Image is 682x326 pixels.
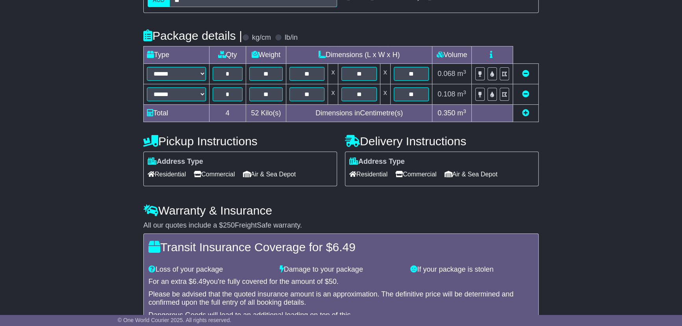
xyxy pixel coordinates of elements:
[148,168,186,180] span: Residential
[194,168,235,180] span: Commercial
[380,84,390,105] td: x
[144,105,209,122] td: Total
[406,265,537,274] div: If your package is stolen
[148,278,534,286] div: For an extra $ you're fully covered for the amount of $ .
[209,46,246,64] td: Qty
[329,278,337,285] span: 50
[148,241,534,254] h4: Transit Insurance Coverage for $
[349,168,387,180] span: Residential
[148,157,203,166] label: Address Type
[148,290,534,307] div: Please be advised that the quoted insurance amount is an approximation. The definitive price will...
[445,168,498,180] span: Air & Sea Depot
[463,89,466,95] sup: 3
[209,105,246,122] td: 4
[345,135,539,148] h4: Delivery Instructions
[395,168,436,180] span: Commercial
[286,105,432,122] td: Dimensions in Centimetre(s)
[143,221,539,230] div: All our quotes include a $ FreightSafe warranty.
[328,84,338,105] td: x
[286,46,432,64] td: Dimensions (L x W x H)
[246,105,286,122] td: Kilo(s)
[118,317,232,323] span: © One World Courier 2025. All rights reserved.
[457,90,466,98] span: m
[349,157,405,166] label: Address Type
[437,70,455,78] span: 0.068
[432,46,471,64] td: Volume
[143,29,242,42] h4: Package details |
[463,69,466,75] sup: 3
[457,70,466,78] span: m
[522,70,529,78] a: Remove this item
[144,46,209,64] td: Type
[457,109,466,117] span: m
[522,90,529,98] a: Remove this item
[143,204,539,217] h4: Warranty & Insurance
[243,168,296,180] span: Air & Sea Depot
[251,109,259,117] span: 52
[193,278,206,285] span: 6.49
[332,241,355,254] span: 6.49
[437,109,455,117] span: 0.350
[143,135,337,148] h4: Pickup Instructions
[148,311,534,320] div: Dangerous Goods will lead to an additional loading on top of this.
[328,64,338,84] td: x
[437,90,455,98] span: 0.108
[246,46,286,64] td: Weight
[145,265,276,274] div: Loss of your package
[252,33,271,42] label: kg/cm
[223,221,235,229] span: 250
[380,64,390,84] td: x
[285,33,298,42] label: lb/in
[276,265,407,274] div: Damage to your package
[522,109,529,117] a: Add new item
[463,108,466,114] sup: 3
